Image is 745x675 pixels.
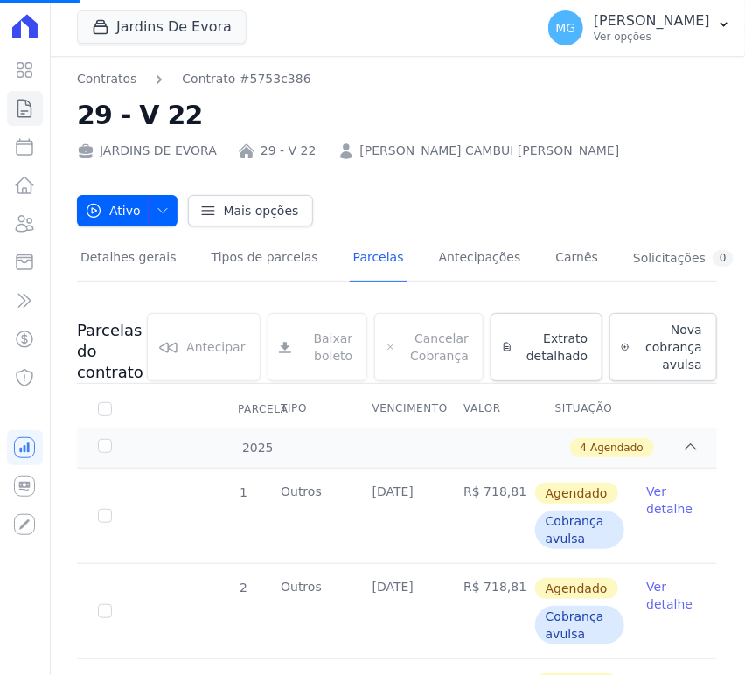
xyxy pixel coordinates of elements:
div: JARDINS DE EVORA [77,142,217,160]
th: Situação [534,391,626,428]
a: Ver detalhe [646,578,696,613]
a: Parcelas [350,236,407,282]
a: Antecipações [435,236,525,282]
input: default [98,509,112,523]
td: Outros [260,469,352,563]
h3: Parcelas do contrato [77,320,147,383]
th: Tipo [260,391,352,428]
span: MG [556,22,576,34]
a: Extrato detalhado [491,313,602,381]
a: Ver detalhe [646,483,696,518]
a: [PERSON_NAME] CAMBUI [PERSON_NAME] [360,142,620,160]
span: 1 [238,485,247,499]
a: Mais opções [188,195,314,226]
div: Solicitações [633,250,734,267]
a: Solicitações0 [630,236,737,282]
a: 29 - V 22 [261,142,317,160]
span: 4 [581,440,588,456]
span: Mais opções [224,202,299,219]
td: [DATE] [352,564,443,658]
h2: 29 - V 22 [77,95,717,135]
span: Agendado [590,440,644,456]
input: default [98,604,112,618]
span: Agendado [535,483,618,504]
td: R$ 718,81 [442,469,534,563]
nav: Breadcrumb [77,70,717,88]
a: Contratos [77,70,136,88]
a: Contrato #5753c386 [182,70,310,88]
th: Vencimento [352,391,443,428]
p: Ver opções [594,30,710,44]
td: R$ 718,81 [442,564,534,658]
span: 2 [238,581,247,595]
button: MG [PERSON_NAME] Ver opções [534,3,745,52]
span: Extrato detalhado [519,330,588,365]
a: Carnês [552,236,602,282]
a: Nova cobrança avulsa [609,313,717,381]
span: Cobrança avulsa [535,511,625,549]
td: Outros [260,564,352,658]
a: Detalhes gerais [77,236,180,282]
button: Jardins De Evora [77,10,247,44]
span: Ativo [85,195,141,226]
td: [DATE] [352,469,443,563]
span: Cobrança avulsa [535,606,625,644]
span: Agendado [535,578,618,599]
th: Valor [442,391,534,428]
nav: Breadcrumb [77,70,311,88]
a: Tipos de parcelas [208,236,322,282]
div: Parcela [217,392,310,427]
div: 0 [713,250,734,267]
p: [PERSON_NAME] [594,12,710,30]
span: Nova cobrança avulsa [637,321,702,373]
button: Ativo [77,195,178,226]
